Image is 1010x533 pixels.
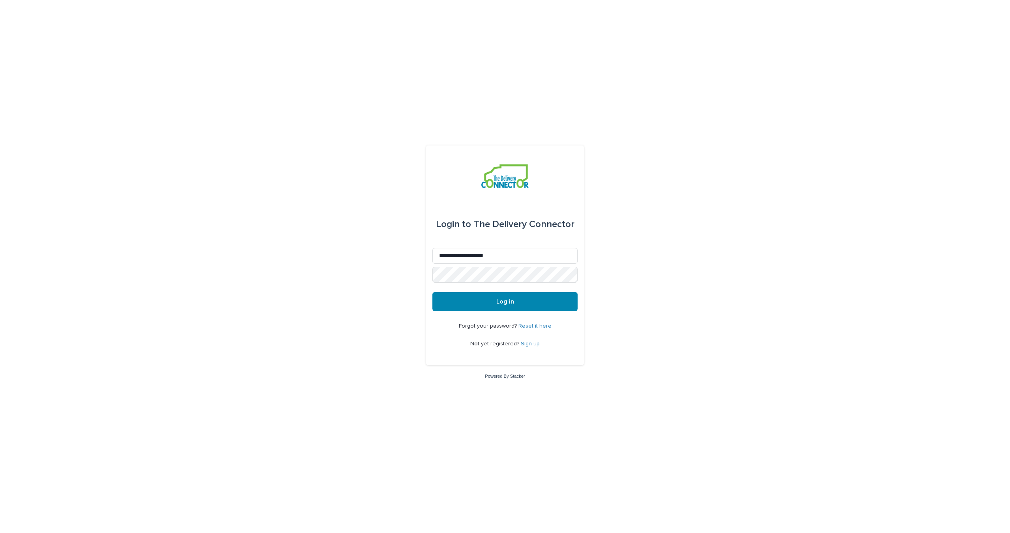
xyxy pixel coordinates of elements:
[496,298,514,305] span: Log in
[521,341,540,347] a: Sign up
[459,323,518,329] span: Forgot your password?
[470,341,521,347] span: Not yet registered?
[432,292,578,311] button: Log in
[518,323,552,329] a: Reset it here
[436,213,574,235] div: The Delivery Connector
[436,220,471,229] span: Login to
[481,164,528,188] img: aCWQmA6OSGG0Kwt8cj3c
[485,374,525,378] a: Powered By Stacker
